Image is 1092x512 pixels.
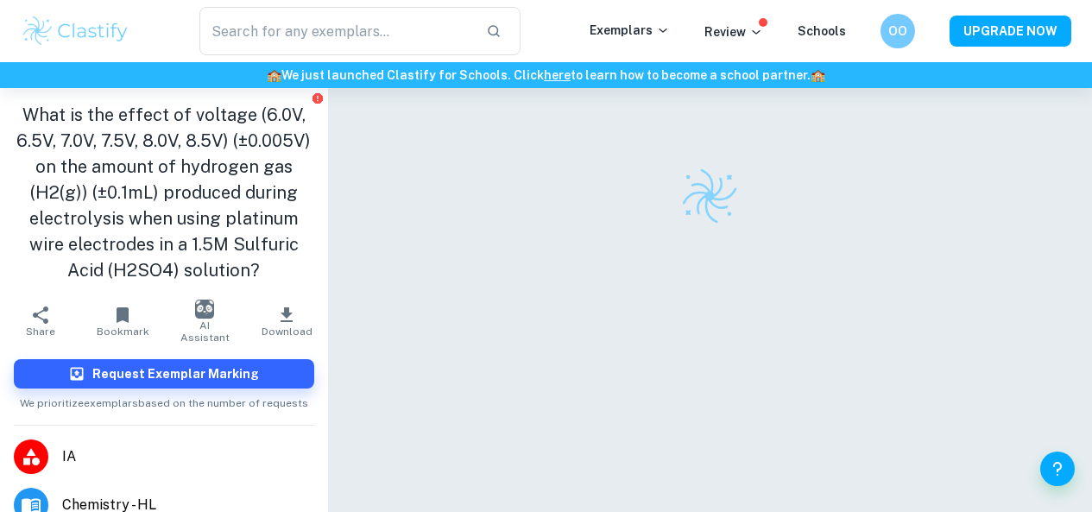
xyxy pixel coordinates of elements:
[21,14,130,48] img: Clastify logo
[544,68,571,82] a: here
[82,297,164,345] button: Bookmark
[246,297,328,345] button: Download
[14,102,314,283] h1: What is the effect of voltage (6.0V, 6.5V, 7.0V, 7.5V, 8.0V, 8.5V) (±0.005V) on the amount of hyd...
[798,24,846,38] a: Schools
[1040,452,1075,486] button: Help and Feedback
[164,297,246,345] button: AI Assistant
[590,21,670,40] p: Exemplars
[950,16,1071,47] button: UPGRADE NOW
[811,68,825,82] span: 🏫
[26,326,55,338] span: Share
[92,364,259,383] h6: Request Exemplar Marking
[174,319,236,344] span: AI Assistant
[312,92,325,104] button: Report issue
[3,66,1089,85] h6: We just launched Clastify for Schools. Click to learn how to become a school partner.
[62,446,314,467] span: IA
[97,326,149,338] span: Bookmark
[262,326,312,338] span: Download
[679,166,740,226] img: Clastify logo
[704,22,763,41] p: Review
[199,7,472,55] input: Search for any exemplars...
[888,22,908,41] h6: OO
[14,359,314,389] button: Request Exemplar Marking
[267,68,281,82] span: 🏫
[881,14,915,48] button: OO
[195,300,214,319] img: AI Assistant
[20,389,308,411] span: We prioritize exemplars based on the number of requests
